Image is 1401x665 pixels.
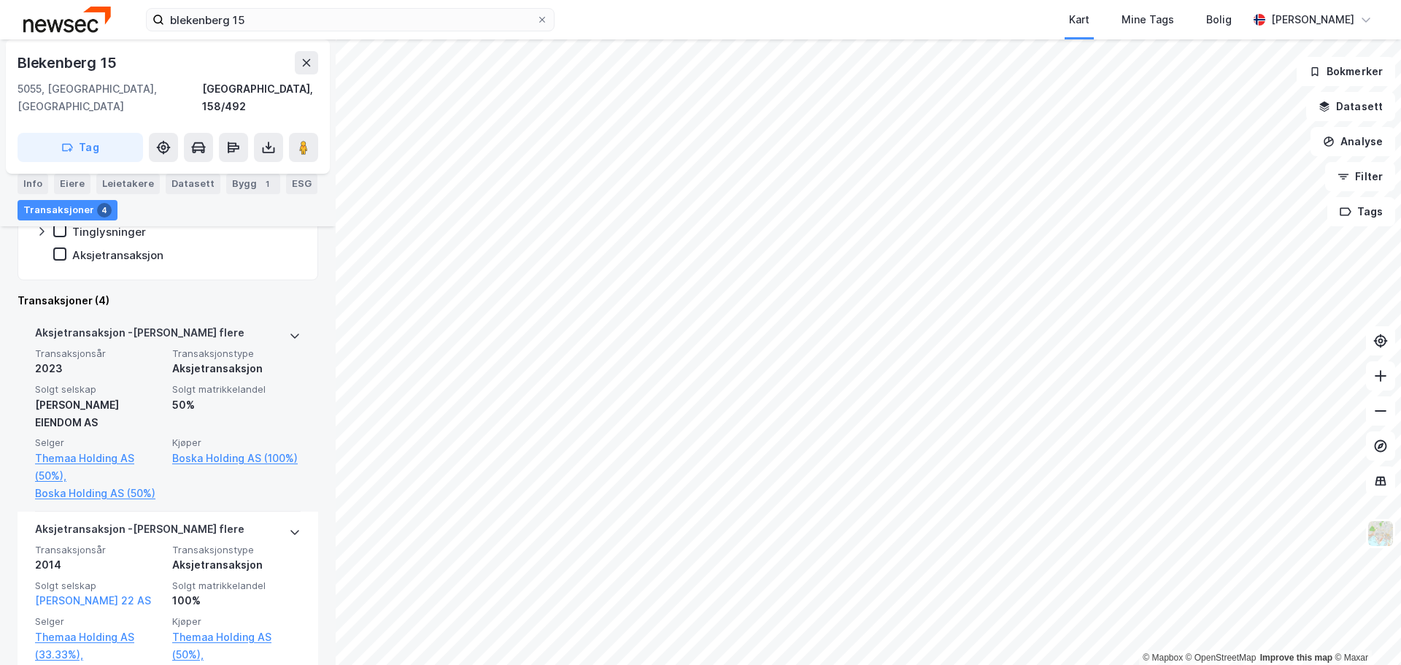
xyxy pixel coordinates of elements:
[172,629,301,664] a: Themaa Holding AS (50%),
[35,485,163,502] a: Boska Holding AS (50%)
[1311,127,1395,156] button: Analyse
[172,544,301,556] span: Transaksjonstype
[35,556,163,574] div: 2014
[1306,92,1395,121] button: Datasett
[1260,653,1332,663] a: Improve this map
[1367,520,1394,547] img: Z
[1271,11,1354,28] div: [PERSON_NAME]
[1206,11,1232,28] div: Bolig
[18,133,143,162] button: Tag
[35,520,244,544] div: Aksjetransaksjon - [PERSON_NAME] flere
[164,9,536,31] input: Søk på adresse, matrikkel, gårdeiere, leietakere eller personer
[18,51,119,74] div: Blekenberg 15
[18,292,318,310] div: Transaksjoner (4)
[1328,595,1401,665] iframe: Chat Widget
[172,615,301,628] span: Kjøper
[172,580,301,592] span: Solgt matrikkelandel
[286,174,317,194] div: ESG
[97,203,112,218] div: 4
[1297,57,1395,86] button: Bokmerker
[35,360,163,377] div: 2023
[172,437,301,449] span: Kjøper
[23,7,111,32] img: newsec-logo.f6e21ccffca1b3a03d2d.png
[72,248,163,262] div: Aksjetransaksjon
[1069,11,1089,28] div: Kart
[54,174,90,194] div: Eiere
[1143,653,1183,663] a: Mapbox
[18,80,202,115] div: 5055, [GEOGRAPHIC_DATA], [GEOGRAPHIC_DATA]
[96,174,160,194] div: Leietakere
[172,396,301,414] div: 50%
[172,383,301,396] span: Solgt matrikkelandel
[18,200,117,220] div: Transaksjoner
[35,347,163,360] span: Transaksjonsår
[172,347,301,360] span: Transaksjonstype
[35,580,163,592] span: Solgt selskap
[1122,11,1174,28] div: Mine Tags
[18,174,48,194] div: Info
[1327,197,1395,226] button: Tags
[35,383,163,396] span: Solgt selskap
[172,592,301,610] div: 100%
[35,629,163,664] a: Themaa Holding AS (33.33%),
[35,450,163,485] a: Themaa Holding AS (50%),
[172,450,301,467] a: Boska Holding AS (100%)
[35,594,151,607] a: [PERSON_NAME] 22 AS
[1186,653,1257,663] a: OpenStreetMap
[260,177,274,191] div: 1
[226,174,280,194] div: Bygg
[35,437,163,449] span: Selger
[35,396,163,431] div: [PERSON_NAME] EIENDOM AS
[35,615,163,628] span: Selger
[72,225,146,239] div: Tinglysninger
[35,544,163,556] span: Transaksjonsår
[202,80,318,115] div: [GEOGRAPHIC_DATA], 158/492
[172,556,301,574] div: Aksjetransaksjon
[35,324,244,347] div: Aksjetransaksjon - [PERSON_NAME] flere
[166,174,220,194] div: Datasett
[172,360,301,377] div: Aksjetransaksjon
[1325,162,1395,191] button: Filter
